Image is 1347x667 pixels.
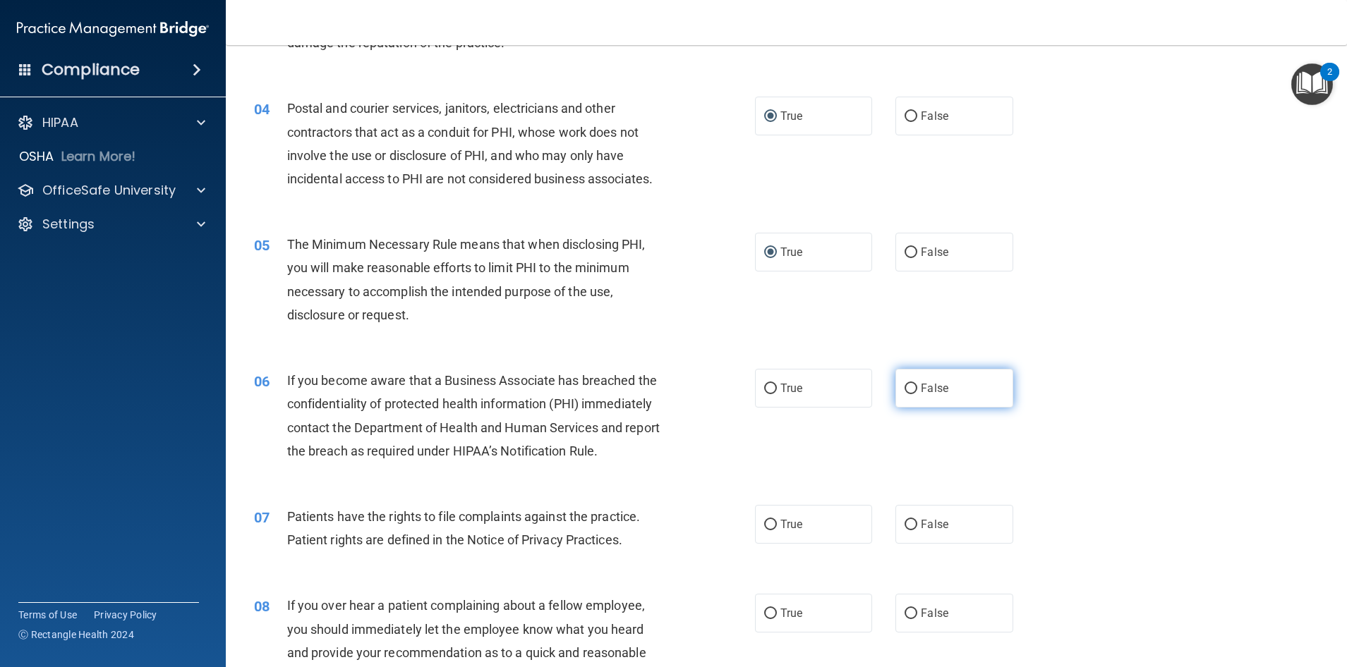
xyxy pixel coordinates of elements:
span: 07 [254,509,270,526]
span: Patients have the rights to file complaints against the practice. Patient rights are defined in t... [287,509,641,547]
a: Privacy Policy [94,608,157,622]
input: True [764,384,777,394]
div: 2 [1327,72,1332,90]
span: False [921,109,948,123]
input: False [905,247,917,258]
span: If you become aware that a Business Associate has breached the confidentiality of protected healt... [287,373,660,458]
input: True [764,520,777,530]
span: True [780,109,802,123]
span: Postal and courier services, janitors, electricians and other contractors that act as a conduit f... [287,101,653,186]
p: OfficeSafe University [42,182,176,199]
span: False [921,245,948,259]
span: True [780,381,802,395]
span: False [921,606,948,620]
input: True [764,111,777,122]
img: PMB logo [17,15,209,43]
input: False [905,111,917,122]
h4: Compliance [42,60,140,80]
span: The Minimum Necessary Rule means that when disclosing PHI, you will make reasonable efforts to li... [287,237,646,322]
span: False [921,381,948,395]
p: Learn More! [61,148,136,165]
span: True [780,518,802,531]
span: True [780,606,802,620]
span: True [780,245,802,259]
button: Open Resource Center, 2 new notifications [1291,63,1333,105]
input: False [905,520,917,530]
input: False [905,608,917,619]
a: OfficeSafe University [17,182,205,199]
input: True [764,247,777,258]
input: True [764,608,777,619]
p: Settings [42,216,95,233]
a: Terms of Use [18,608,77,622]
span: 06 [254,373,270,390]
span: 05 [254,237,270,254]
a: HIPAA [17,114,205,131]
span: Ⓒ Rectangle Health 2024 [18,628,134,642]
span: False [921,518,948,531]
span: 04 [254,101,270,118]
span: 08 [254,598,270,615]
p: OSHA [19,148,54,165]
input: False [905,384,917,394]
a: Settings [17,216,205,233]
p: HIPAA [42,114,78,131]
